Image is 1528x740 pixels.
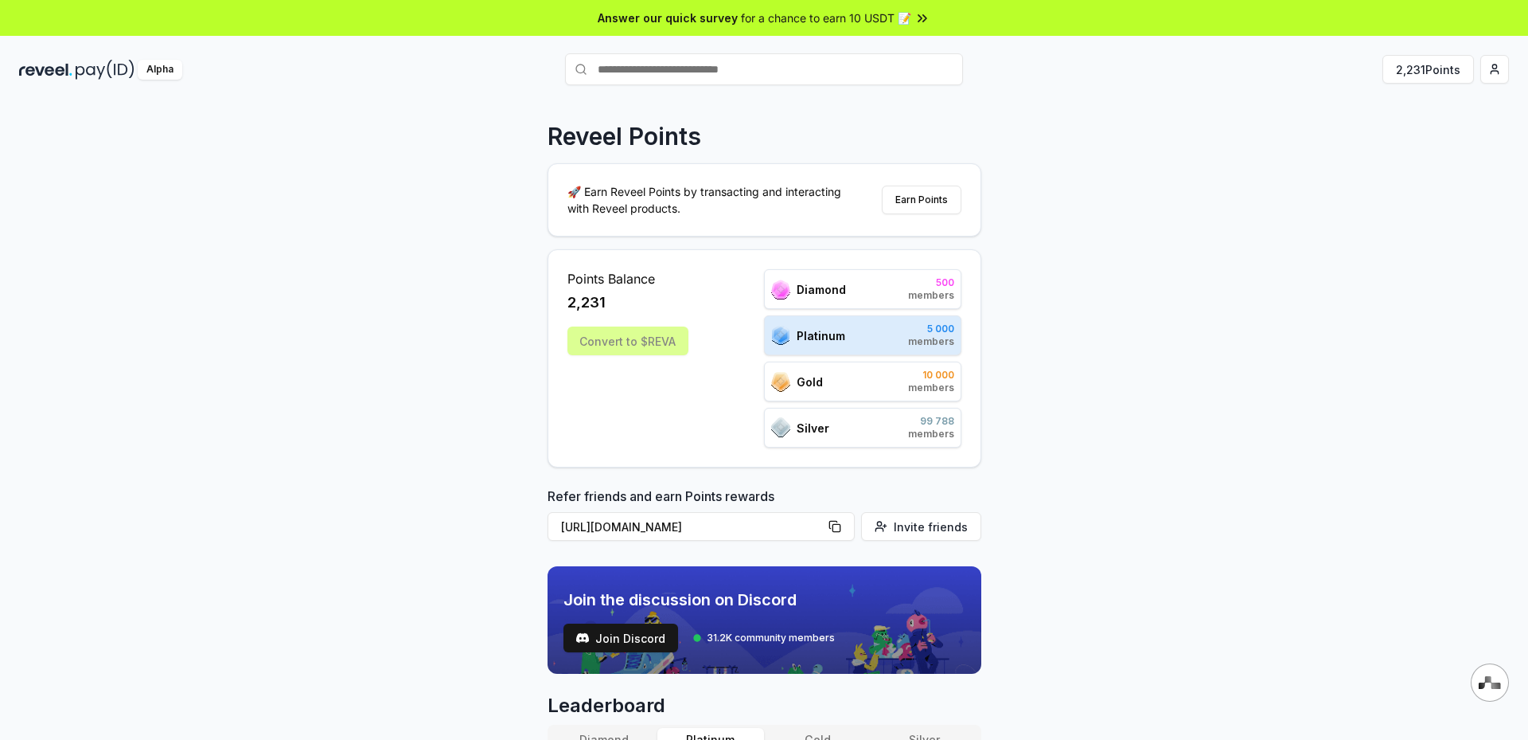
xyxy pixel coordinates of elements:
[771,417,790,438] img: ranks_icon
[595,630,665,647] span: Join Discord
[908,289,954,302] span: members
[567,292,606,314] span: 2,231
[1479,676,1501,689] img: svg+xml,%3Csvg%20xmlns%3D%22http%3A%2F%2Fwww.w3.org%2F2000%2Fsvg%22%20width%3D%2228%22%20height%3...
[138,60,182,80] div: Alpha
[19,60,72,80] img: reveel_dark
[882,186,961,214] button: Earn Points
[908,276,954,289] span: 500
[563,589,835,611] span: Join the discussion on Discord
[908,382,954,394] span: members
[797,420,829,437] span: Silver
[861,512,981,541] button: Invite friends
[567,269,688,288] span: Points Balance
[576,632,589,644] img: test
[908,415,954,428] span: 99 788
[771,325,790,346] img: ranks_icon
[76,60,134,80] img: pay_id
[908,323,954,335] span: 5 000
[1382,55,1474,84] button: 2,231Points
[908,369,954,382] span: 10 000
[548,487,981,547] div: Refer friends and earn Points rewards
[771,280,790,300] img: ranks_icon
[707,632,835,644] span: 31.2K community members
[894,519,968,535] span: Invite friends
[548,512,855,541] button: [URL][DOMAIN_NAME]
[563,624,678,652] a: testJoin Discord
[908,335,954,348] span: members
[771,372,790,392] img: ranks_icon
[797,281,846,298] span: Diamond
[548,693,981,718] span: Leaderboard
[741,10,911,26] span: for a chance to earn 10 USDT 📝
[797,374,823,390] span: Gold
[567,183,854,217] p: 🚀 Earn Reveel Points by transacting and interacting with Reveel products.
[797,327,845,344] span: Platinum
[548,566,981,674] img: discord_banner
[563,624,678,652] button: Join Discord
[548,122,701,151] p: Reveel Points
[908,428,954,440] span: members
[598,10,738,26] span: Answer our quick survey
